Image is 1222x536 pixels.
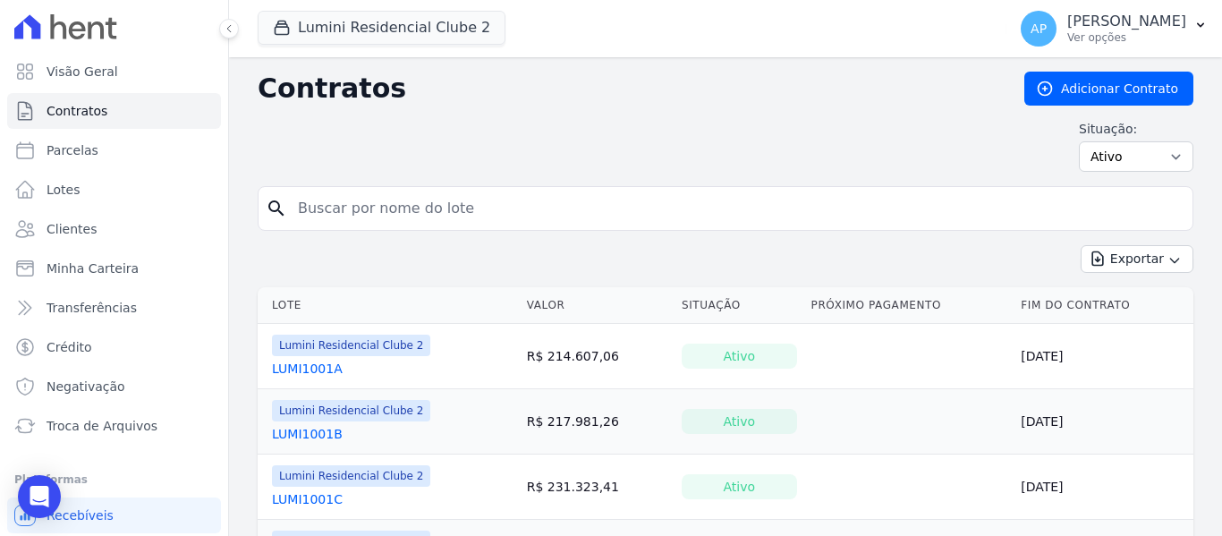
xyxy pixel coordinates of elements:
th: Fim do Contrato [1014,287,1193,324]
a: LUMI1001A [272,360,343,378]
div: Ativo [682,409,797,434]
td: R$ 217.981,26 [520,389,675,455]
div: Ativo [682,344,797,369]
span: Lumini Residencial Clube 2 [272,400,430,421]
th: Lote [258,287,520,324]
input: Buscar por nome do lote [287,191,1185,226]
th: Situação [675,287,804,324]
th: Valor [520,287,675,324]
a: Contratos [7,93,221,129]
a: Clientes [7,211,221,247]
div: Plataformas [14,469,214,490]
a: Parcelas [7,132,221,168]
span: Parcelas [47,141,98,159]
span: Lumini Residencial Clube 2 [272,335,430,356]
a: Adicionar Contrato [1024,72,1193,106]
div: Open Intercom Messenger [18,475,61,518]
span: Visão Geral [47,63,118,81]
td: [DATE] [1014,455,1193,520]
span: Contratos [47,102,107,120]
td: R$ 231.323,41 [520,455,675,520]
span: Negativação [47,378,125,396]
td: [DATE] [1014,389,1193,455]
a: Lotes [7,172,221,208]
a: Recebíveis [7,498,221,533]
span: Transferências [47,299,137,317]
a: LUMI1001B [272,425,343,443]
label: Situação: [1079,120,1193,138]
a: Minha Carteira [7,251,221,286]
span: Lumini Residencial Clube 2 [272,465,430,487]
span: Clientes [47,220,97,238]
a: Transferências [7,290,221,326]
td: [DATE] [1014,324,1193,389]
a: Visão Geral [7,54,221,89]
a: Crédito [7,329,221,365]
span: Troca de Arquivos [47,417,157,435]
button: AP [PERSON_NAME] Ver opções [1006,4,1222,54]
a: Negativação [7,369,221,404]
h2: Contratos [258,72,996,105]
th: Próximo Pagamento [804,287,1014,324]
i: search [266,198,287,219]
button: Exportar [1081,245,1193,273]
p: [PERSON_NAME] [1067,13,1186,30]
span: Recebíveis [47,506,114,524]
span: Lotes [47,181,81,199]
span: Minha Carteira [47,259,139,277]
span: AP [1031,22,1047,35]
td: R$ 214.607,06 [520,324,675,389]
div: Ativo [682,474,797,499]
a: LUMI1001C [272,490,343,508]
button: Lumini Residencial Clube 2 [258,11,505,45]
span: Crédito [47,338,92,356]
a: Troca de Arquivos [7,408,221,444]
p: Ver opções [1067,30,1186,45]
